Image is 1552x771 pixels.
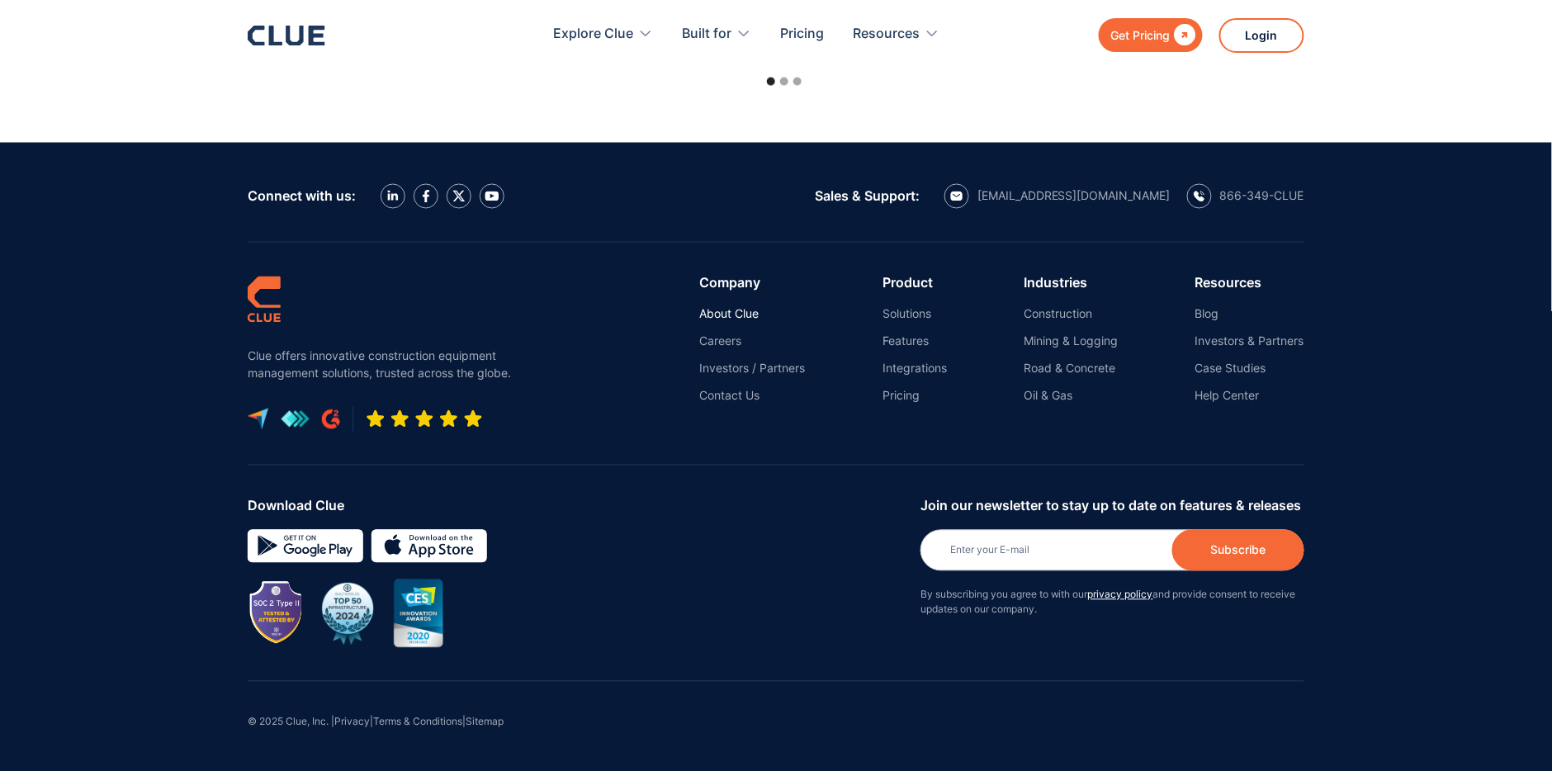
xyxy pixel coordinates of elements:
[815,189,920,204] div: Sales & Support:
[1195,362,1304,376] a: Case Studies
[1171,25,1196,45] div: 
[700,307,806,322] a: About Clue
[700,276,806,291] div: Company
[394,579,443,648] img: CES innovation award 2020 image
[466,716,504,728] a: Sitemap
[366,409,483,429] img: Five-star rating icon
[314,579,381,647] img: BuiltWorlds Top 50 Infrastructure 2024 award badge with
[1099,18,1203,52] a: Get Pricing
[920,499,1304,634] form: Newsletter
[950,192,963,201] img: email icon
[423,190,430,203] img: facebook icon
[248,409,268,430] img: capterra logo icon
[1195,334,1304,349] a: Investors & Partners
[700,334,806,349] a: Careers
[1219,18,1304,53] a: Login
[920,588,1304,617] p: By subscribing you agree to with our and provide consent to receive updates on our company.
[373,716,462,728] a: Terms & Conditions
[553,8,633,60] div: Explore Clue
[452,190,466,203] img: X icon twitter
[882,362,947,376] a: Integrations
[371,530,487,563] img: download on the App store
[1024,276,1119,291] div: Industries
[882,389,947,404] a: Pricing
[322,409,340,429] img: G2 review platform icon
[248,276,281,323] img: clue logo simple
[944,184,1171,209] a: email icon[EMAIL_ADDRESS][DOMAIN_NAME]
[853,8,920,60] div: Resources
[682,8,731,60] div: Built for
[977,189,1171,204] div: [EMAIL_ADDRESS][DOMAIN_NAME]
[793,78,802,86] div: Show slide 3 of 3
[248,530,363,563] img: Google simple icon
[780,8,824,60] a: Pricing
[248,348,520,382] p: Clue offers innovative construction equipment management solutions, trusted across the globe.
[882,276,947,291] div: Product
[853,8,939,60] div: Resources
[334,716,370,728] a: Privacy
[387,191,399,201] img: LinkedIn icon
[1194,191,1205,202] img: calling icon
[1024,334,1119,349] a: Mining & Logging
[553,8,653,60] div: Explore Clue
[1195,307,1304,322] a: Blog
[682,8,751,60] div: Built for
[248,682,1304,771] div: © 2025 Clue, Inc. | | |
[281,410,310,428] img: get app logo
[1111,25,1171,45] div: Get Pricing
[1024,307,1119,322] a: Construction
[767,78,775,86] div: Show slide 1 of 3
[1220,189,1304,204] div: 866-349-CLUE
[920,530,1304,571] input: Enter your E-mail
[700,389,806,404] a: Contact Us
[882,307,947,322] a: Solutions
[700,362,806,376] a: Investors / Partners
[1088,589,1153,601] a: privacy policy
[1195,276,1304,291] div: Resources
[882,334,947,349] a: Features
[1024,362,1119,376] a: Road & Concrete
[780,78,788,86] div: Show slide 2 of 3
[1024,389,1119,404] a: Oil & Gas
[248,499,908,513] div: Download Clue
[920,499,1304,513] div: Join our newsletter to stay up to date on features & releases
[1195,389,1304,404] a: Help Center
[248,189,356,204] div: Connect with us:
[1187,184,1304,209] a: calling icon866-349-CLUE
[1172,530,1304,571] input: Subscribe
[485,192,499,201] img: YouTube Icon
